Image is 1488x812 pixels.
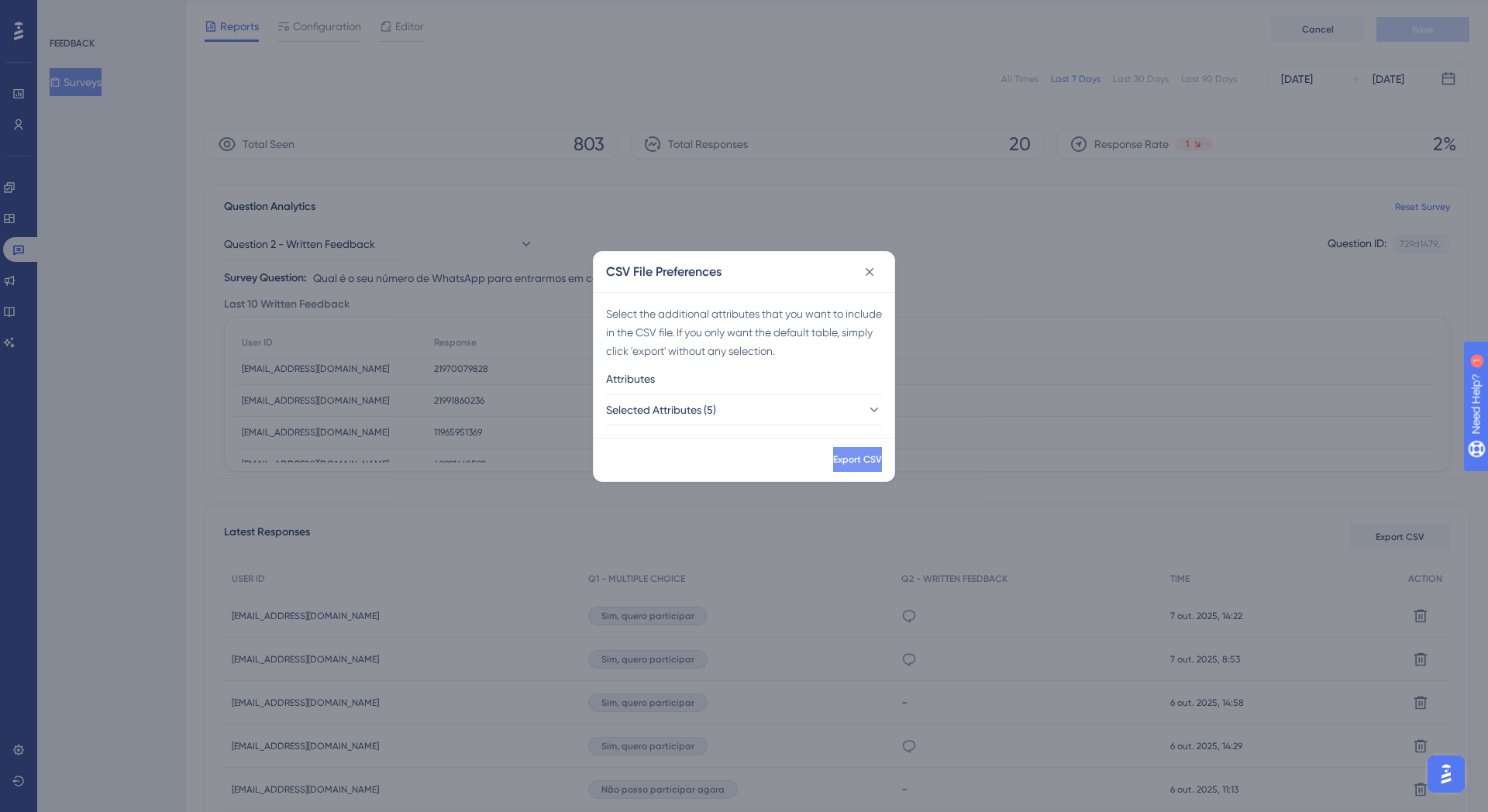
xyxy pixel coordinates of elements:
span: Need Help? [36,4,97,22]
div: 1 [108,8,112,20]
div: Select the additional attributes that you want to include in the CSV file. If you only want the d... [606,304,882,360]
span: Export CSV [833,453,882,466]
span: Selected Attributes (5) [606,401,716,419]
span: Attributes [606,370,655,388]
iframe: UserGuiding AI Assistant Launcher [1423,751,1469,797]
h2: CSV File Preferences [606,263,722,281]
